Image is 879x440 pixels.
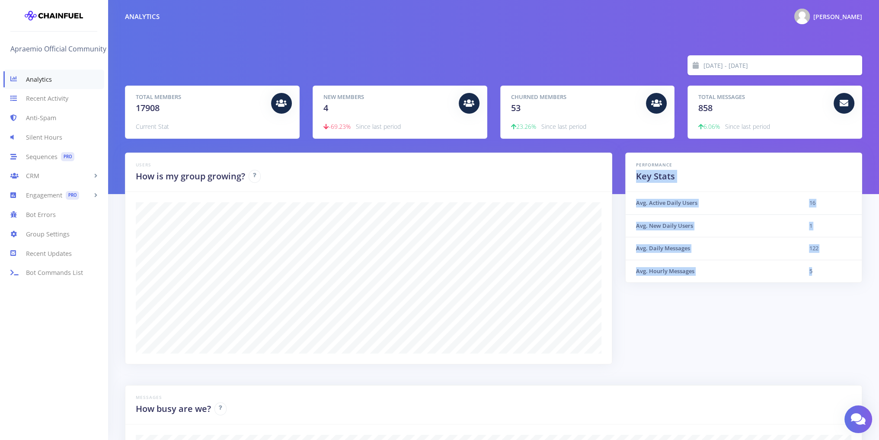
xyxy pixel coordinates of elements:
h6: Performance [636,162,851,168]
span: 23.26% [511,122,536,131]
span: Since last period [356,122,401,131]
span: Since last period [541,122,586,131]
h5: Churned Members [511,93,640,102]
span: 6.06% [698,122,720,131]
td: 5 [799,260,862,282]
h6: Users [136,162,601,168]
a: Apraemio Official Community [10,42,112,56]
h2: Key Stats [636,170,851,183]
th: Avg. Active Daily Users [626,192,799,214]
h2: How busy are we? [136,402,211,415]
img: chainfuel-logo [25,7,83,24]
span: [PERSON_NAME] [813,13,862,21]
td: 16 [799,192,862,214]
th: Avg. New Daily Users [626,214,799,237]
div: Analytics [125,12,160,22]
a: @ny4rlathotep Photo [PERSON_NAME] [787,7,862,26]
span: PRO [66,191,79,200]
a: Analytics [3,70,104,89]
span: Current Stat [136,122,169,131]
th: Avg. Daily Messages [626,237,799,260]
h2: How is my group growing? [136,170,245,183]
span: 53 [511,102,521,114]
h5: Total Members [136,93,265,102]
span: -69.23% [323,122,351,131]
span: 17908 [136,102,160,114]
td: 122 [799,237,862,260]
span: PRO [61,152,74,161]
h5: Total Messages [698,93,827,102]
td: 1 [799,214,862,237]
span: 858 [698,102,713,114]
th: Avg. Hourly Messages [626,260,799,282]
h6: Messages [136,394,851,401]
h5: New Members [323,93,452,102]
img: @ny4rlathotep Photo [794,9,810,24]
span: Since last period [725,122,770,131]
span: 4 [323,102,328,114]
